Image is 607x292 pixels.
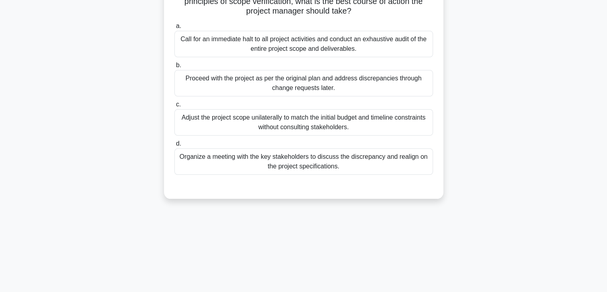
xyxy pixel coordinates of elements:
[174,148,433,175] div: Organize a meeting with the key stakeholders to discuss the discrepancy and realign on the projec...
[176,22,181,29] span: a.
[174,70,433,96] div: Proceed with the project as per the original plan and address discrepancies through change reques...
[174,109,433,136] div: Adjust the project scope unilaterally to match the initial budget and timeline constraints withou...
[174,31,433,57] div: Call for an immediate halt to all project activities and conduct an exhaustive audit of the entir...
[176,140,181,147] span: d.
[176,62,181,68] span: b.
[176,101,181,108] span: c.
